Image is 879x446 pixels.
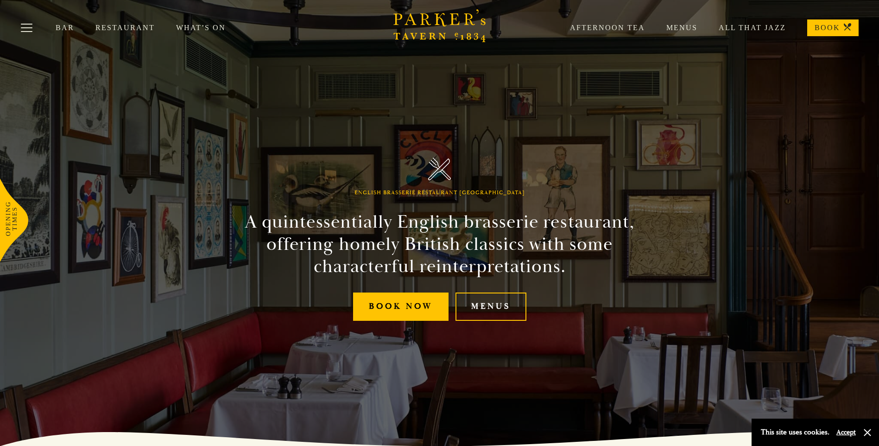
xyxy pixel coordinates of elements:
a: Menus [455,293,526,321]
h2: A quintessentially English brasserie restaurant, offering homely British classics with some chara... [228,211,651,278]
p: This site uses cookies. [761,426,829,439]
a: Book Now [353,293,449,321]
h1: English Brasserie Restaurant [GEOGRAPHIC_DATA] [354,190,525,196]
button: Close and accept [863,428,872,437]
button: Accept [836,428,856,437]
img: Parker's Tavern Brasserie Cambridge [428,158,451,180]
